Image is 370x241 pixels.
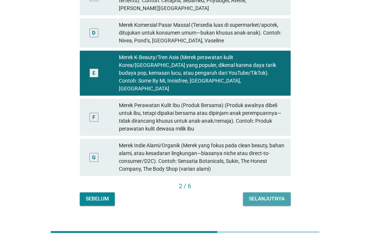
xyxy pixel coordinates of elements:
div: Merek Komersial Pasar Massal (Tersedia luas di supermarket/apotek, ditujukan untuk konsumen umum—... [119,21,285,45]
div: F [92,113,95,121]
div: Merek K-Beauty/Tren Asia (Merek perawatan kulit Korea/[GEOGRAPHIC_DATA] yang populer, dikenal kar... [119,54,285,93]
div: 2 / 6 [80,182,291,191]
div: Sebelum [86,195,109,203]
div: D [92,29,95,37]
button: Selanjutnya [243,192,291,206]
div: Merek Perawatan Kulit Ibu (Produk Bersama) (Produk awalnya dibeli untuk ibu, tetapi dipakai bersa... [119,102,285,133]
div: G [92,153,96,161]
button: Sebelum [80,192,115,206]
div: Merek Indie Alami/Organik (Merek yang fokus pada clean beauty, bahan alami, atau kesadaran lingku... [119,142,285,173]
div: Selanjutnya [249,195,285,203]
div: E [92,69,95,77]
